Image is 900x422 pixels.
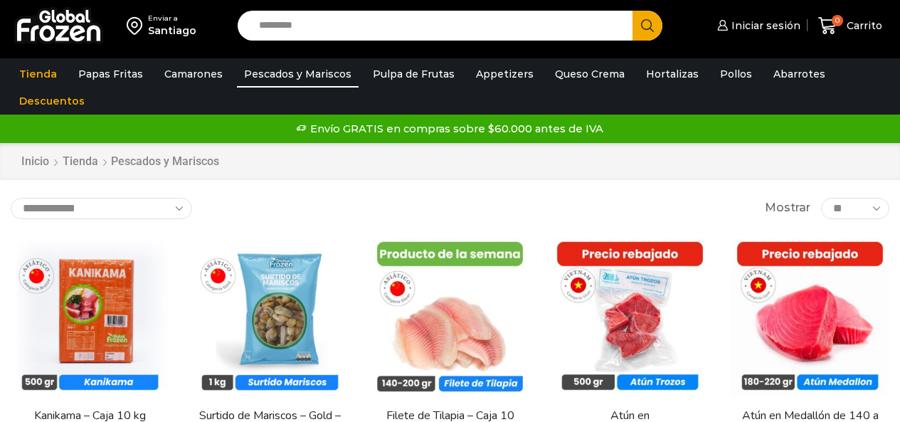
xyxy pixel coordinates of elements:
select: Pedido de la tienda [11,198,192,219]
a: Papas Fritas [71,60,150,88]
div: Santiago [148,23,196,38]
img: address-field-icon.svg [127,14,148,38]
span: 0 [832,15,843,26]
a: Camarones [157,60,230,88]
a: Pollos [713,60,759,88]
a: Tienda [62,154,99,170]
span: Mostrar [765,200,810,216]
a: 0 Carrito [815,9,886,43]
a: Pescados y Mariscos [237,60,359,88]
a: Pulpa de Frutas [366,60,462,88]
div: Enviar a [148,14,196,23]
nav: Breadcrumb [21,154,219,170]
a: Hortalizas [639,60,706,88]
button: Search button [632,11,662,41]
a: Abarrotes [766,60,832,88]
span: Iniciar sesión [728,19,800,33]
a: Inicio [21,154,50,170]
a: Iniciar sesión [714,11,800,40]
span: Carrito [843,19,882,33]
a: Queso Crema [548,60,632,88]
a: Tienda [12,60,64,88]
a: Descuentos [12,88,92,115]
h1: Pescados y Mariscos [111,154,219,168]
a: Appetizers [469,60,541,88]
